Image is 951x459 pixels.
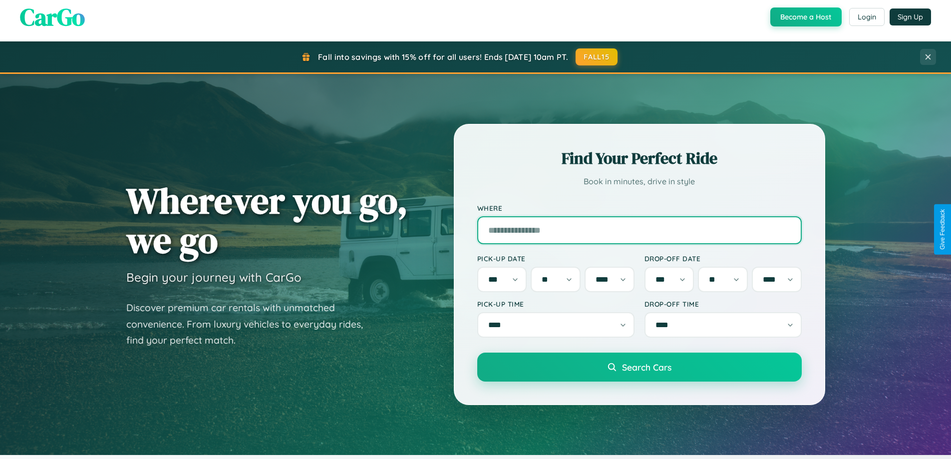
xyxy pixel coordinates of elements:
span: CarGo [20,0,85,33]
label: Drop-off Date [644,254,802,263]
label: Drop-off Time [644,300,802,308]
span: Fall into savings with 15% off for all users! Ends [DATE] 10am PT. [318,52,568,62]
h3: Begin your journey with CarGo [126,270,302,285]
div: Give Feedback [939,209,946,250]
button: FALL15 [576,48,618,65]
label: Where [477,204,802,212]
h2: Find Your Perfect Ride [477,147,802,169]
span: Search Cars [622,362,671,373]
button: Sign Up [890,8,931,25]
p: Discover premium car rentals with unmatched convenience. From luxury vehicles to everyday rides, ... [126,300,376,349]
button: Become a Host [770,7,842,26]
button: Search Cars [477,353,802,382]
p: Book in minutes, drive in style [477,174,802,189]
label: Pick-up Date [477,254,634,263]
label: Pick-up Time [477,300,634,308]
h1: Wherever you go, we go [126,181,408,260]
button: Login [849,8,885,26]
